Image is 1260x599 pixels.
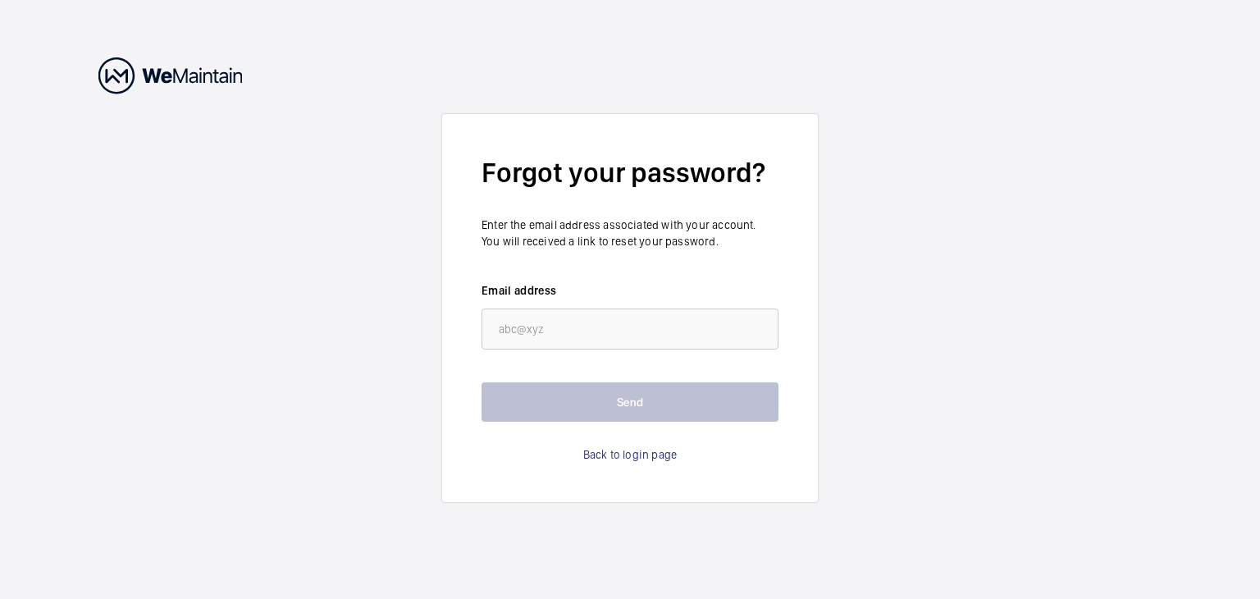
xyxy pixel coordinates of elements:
[482,382,778,422] button: Send
[482,282,778,299] label: Email address
[482,309,778,350] input: abc@xyz
[482,153,778,192] h2: Forgot your password?
[583,446,677,463] a: Back to login page
[482,217,778,249] p: Enter the email address associated with your account. You will received a link to reset your pass...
